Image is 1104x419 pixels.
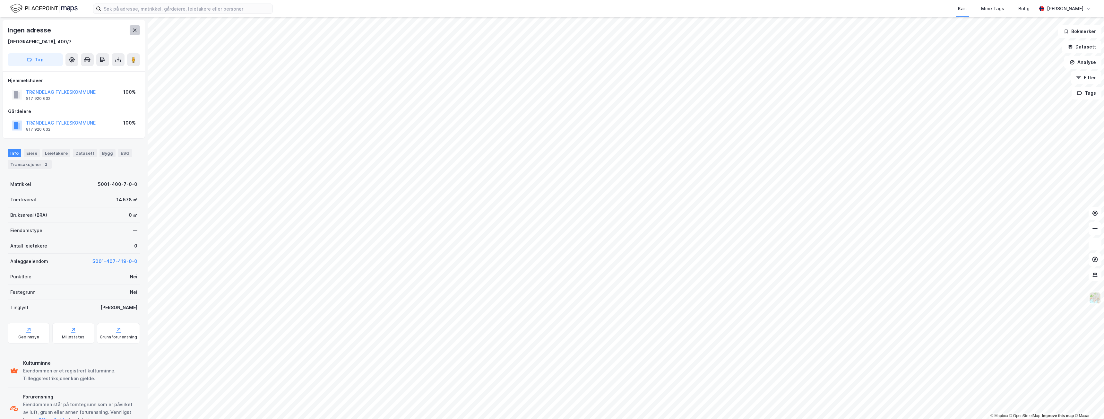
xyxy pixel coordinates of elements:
[130,288,137,296] div: Nei
[98,180,137,188] div: 5001-400-7-0-0
[1072,87,1101,100] button: Tags
[26,96,50,101] div: 817 920 632
[73,149,97,157] div: Datasett
[1071,71,1101,84] button: Filter
[10,180,31,188] div: Matrikkel
[10,258,48,265] div: Anleggseiendom
[1058,25,1101,38] button: Bokmerker
[100,335,137,340] div: Grunnforurensning
[10,3,78,14] img: logo.f888ab2527a4732fd821a326f86c7f29.svg
[133,227,137,234] div: —
[62,335,84,340] div: Miljøstatus
[1072,388,1104,419] div: Kontrollprogram for chat
[8,77,140,84] div: Hjemmelshaver
[8,108,140,115] div: Gårdeiere
[8,53,63,66] button: Tag
[23,367,137,382] div: Eiendommen er et registrert kulturminne. Tilleggsrestriksjoner kan gjelde.
[1047,5,1083,13] div: [PERSON_NAME]
[1089,292,1101,304] img: Z
[92,258,137,265] button: 5001-407-419-0-0
[10,211,47,219] div: Bruksareal (BRA)
[10,227,42,234] div: Eiendomstype
[10,273,31,281] div: Punktleie
[130,273,137,281] div: Nei
[981,5,1004,13] div: Mine Tags
[26,127,50,132] div: 817 920 632
[101,4,272,13] input: Søk på adresse, matrikkel, gårdeiere, leietakere eller personer
[23,359,137,367] div: Kulturminne
[10,242,47,250] div: Antall leietakere
[1062,40,1101,53] button: Datasett
[1042,414,1074,418] a: Improve this map
[1072,388,1104,419] iframe: Chat Widget
[1009,414,1040,418] a: OpenStreetMap
[134,242,137,250] div: 0
[118,149,132,157] div: ESG
[123,88,136,96] div: 100%
[8,25,52,35] div: Ingen adresse
[18,335,39,340] div: Geoinnsyn
[1064,56,1101,69] button: Analyse
[43,161,49,168] div: 2
[129,211,137,219] div: 0 ㎡
[990,414,1008,418] a: Mapbox
[10,304,29,311] div: Tinglyst
[42,149,70,157] div: Leietakere
[116,196,137,204] div: 14 578 ㎡
[10,288,35,296] div: Festegrunn
[123,119,136,127] div: 100%
[1018,5,1030,13] div: Bolig
[99,149,116,157] div: Bygg
[23,393,137,401] div: Forurensning
[8,160,52,169] div: Transaksjoner
[8,38,72,46] div: [GEOGRAPHIC_DATA], 400/7
[10,196,36,204] div: Tomteareal
[100,304,137,311] div: [PERSON_NAME]
[8,149,21,157] div: Info
[958,5,967,13] div: Kart
[24,149,40,157] div: Eiere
